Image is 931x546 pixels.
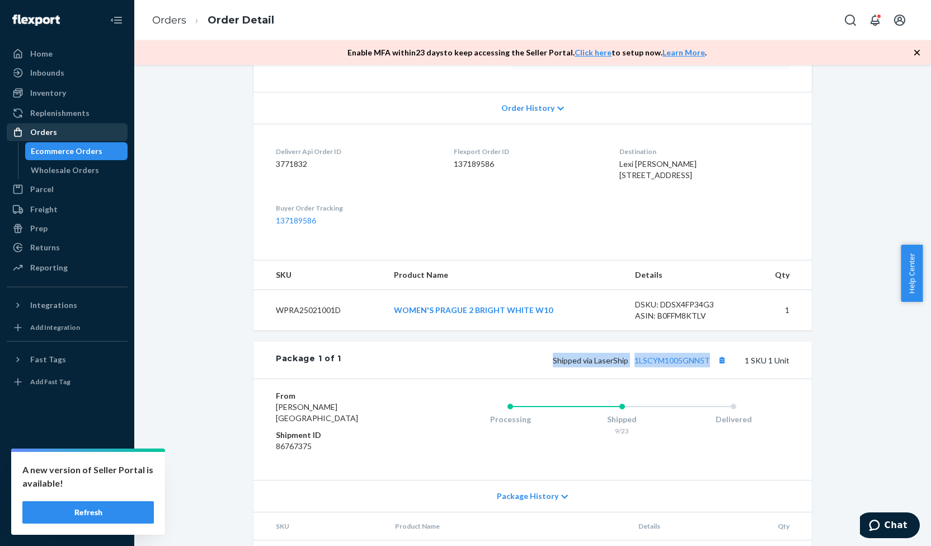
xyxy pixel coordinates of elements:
dd: 3771832 [276,158,436,170]
div: 9/23 [566,426,678,436]
button: Close Navigation [105,9,128,31]
div: Home [30,48,53,59]
dd: 137189586 [454,158,602,170]
button: Help Center [901,245,923,302]
th: SKU [253,260,385,290]
div: Ecommerce Orders [31,146,102,157]
th: Product Name [385,260,627,290]
button: Open notifications [864,9,886,31]
div: Returns [30,242,60,253]
a: Ecommerce Orders [25,142,128,160]
a: Orders [152,14,186,26]
button: Open Search Box [839,9,862,31]
dt: Deliverr Api Order ID [276,147,436,156]
button: Talk to Support [7,477,128,494]
a: 1LSCYM1005GNN5T [634,356,710,365]
a: Replenishments [7,104,128,122]
div: Inbounds [30,67,64,78]
a: Add Fast Tag [7,373,128,391]
span: Shipped via LaserShip [553,356,729,365]
a: Parcel [7,180,128,198]
a: Freight [7,200,128,218]
span: Lexi [PERSON_NAME] [STREET_ADDRESS] [619,159,697,180]
button: Integrations [7,296,128,314]
div: Prep [30,223,48,234]
div: ASIN: B0FFM8KTLV [635,310,740,321]
a: Reporting [7,259,128,277]
td: 1 [749,290,812,331]
button: Give Feedback [7,515,128,533]
div: Add Fast Tag [30,377,70,386]
dt: Destination [619,147,789,156]
td: WPRA25021001D [253,290,385,331]
a: Wholesale Orders [25,161,128,179]
div: Inventory [30,87,66,99]
div: 1 SKU 1 Unit [341,353,789,367]
dt: From [276,390,410,402]
dt: Buyer Order Tracking [276,203,436,213]
a: Home [7,45,128,63]
div: Fast Tags [30,354,66,365]
a: Add Integration [7,319,128,337]
div: Integrations [30,300,77,311]
dt: Shipment ID [276,430,410,441]
a: Inbounds [7,64,128,82]
p: A new version of Seller Portal is available! [22,463,154,490]
div: Shipped [566,414,678,425]
div: Orders [30,127,57,138]
a: 137189586 [276,216,316,225]
a: Settings [7,458,128,475]
span: [PERSON_NAME][GEOGRAPHIC_DATA] [276,402,358,423]
th: Qty [753,512,812,540]
a: Learn More [662,48,705,57]
button: Fast Tags [7,351,128,368]
img: Flexport logo [12,15,60,26]
a: WOMEN'S PRAGUE 2 BRIGHT WHITE W10 [394,305,553,315]
div: Freight [30,204,58,215]
div: Add Integration [30,323,80,332]
ol: breadcrumbs [143,4,283,37]
div: Delivered [678,414,789,425]
p: Enable MFA within 23 days to keep accessing the Seller Portal. to setup now. . [347,47,707,58]
div: DSKU: DDSX4FP34G3 [635,299,740,310]
dt: Flexport Order ID [454,147,602,156]
iframe: Opens a widget where you can chat to one of our agents [860,512,920,540]
div: Reporting [30,262,68,273]
button: Open account menu [888,9,911,31]
a: Returns [7,239,128,256]
button: Copy tracking number [714,353,729,367]
a: Orders [7,123,128,141]
span: Package History [497,491,558,502]
th: Details [626,260,749,290]
th: Qty [749,260,812,290]
div: Replenishments [30,108,90,119]
span: Order History [501,102,554,114]
a: Order Detail [208,14,274,26]
button: Refresh [22,501,154,524]
div: Processing [454,414,566,425]
a: Prep [7,220,128,237]
div: Package 1 of 1 [276,353,341,367]
div: Parcel [30,184,54,195]
div: Wholesale Orders [31,165,99,176]
th: Details [629,512,753,540]
th: Product Name [386,512,629,540]
dd: 86767375 [276,441,410,452]
th: SKU [253,512,386,540]
a: Inventory [7,84,128,102]
a: Help Center [7,496,128,514]
a: Click here [575,48,612,57]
